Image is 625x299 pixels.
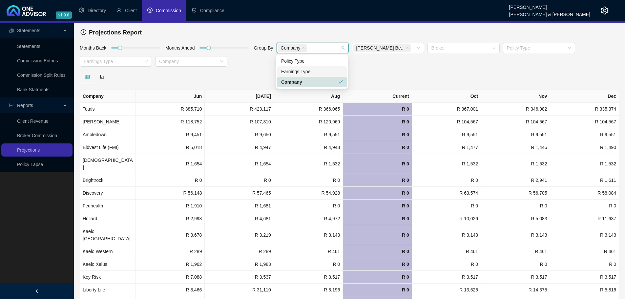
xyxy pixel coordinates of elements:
td: R 1,654 [136,154,205,174]
th: Nov [481,90,550,103]
td: R 56,148 [136,187,205,200]
td: R 120,969 [274,116,343,128]
td: R 4,972 [274,212,343,225]
td: R 14,375 [481,284,550,296]
td: R 367,001 [412,103,481,116]
td: R 1,532 [274,154,343,174]
td: R 1,983 [205,258,274,271]
td: R 0 [343,128,412,141]
td: R 346,982 [481,103,550,116]
span: close [302,46,305,50]
td: R 4,943 [274,141,343,154]
td: R 3,219 [205,225,274,245]
td: R 0 [481,258,550,271]
td: R 0 [343,284,412,296]
div: Earnings Type [281,68,343,75]
td: R 5,083 [481,212,550,225]
td: R 289 [136,245,205,258]
td: R 3,517 [274,271,343,284]
span: Projections Report [89,29,142,36]
td: R 7,088 [136,271,205,284]
td: R 1,611 [550,174,619,187]
td: R 0 [550,258,619,271]
span: Company [278,44,307,52]
div: Earnings Type [277,66,347,77]
span: reconciliation [9,28,14,33]
img: 2df55531c6924b55f21c4cf5d4484680-logo-light.svg [7,5,46,16]
td: R 4,947 [205,141,274,154]
th: Aug [274,90,343,103]
td: R 0 [136,174,205,187]
td: Key Risk [80,271,136,284]
td: R 9,551 [550,128,619,141]
td: Liberty Life [80,284,136,296]
td: R 461 [550,245,619,258]
div: Company [277,77,347,87]
td: R 57,465 [205,187,274,200]
span: close [406,46,409,50]
span: table [85,75,90,79]
td: R 3,517 [481,271,550,284]
td: R 461 [274,245,343,258]
td: R 31,110 [205,284,274,296]
td: R 11,637 [550,212,619,225]
span: Compliance [200,8,224,13]
td: R 0 [412,174,481,187]
td: R 1,446 [481,141,550,154]
span: bar-chart [100,75,105,79]
td: Bidvest Life (FMI) [80,141,136,154]
td: R 2,941 [481,174,550,187]
td: R 10,026 [412,212,481,225]
td: R 56,705 [481,187,550,200]
div: [PERSON_NAME] [509,2,590,9]
div: Policy Type [277,56,347,66]
td: R 104,567 [481,116,550,128]
td: [DEMOGRAPHIC_DATA] [80,154,136,174]
td: R 3,143 [550,225,619,245]
th: Company [80,90,136,103]
td: R 1,532 [550,154,619,174]
td: R 9,551 [274,128,343,141]
td: R 0 [343,212,412,225]
td: R 4,681 [205,212,274,225]
a: Commission Split Rules [17,73,66,78]
td: R 385,710 [136,103,205,116]
td: R 1,654 [205,154,274,174]
td: R 0 [274,200,343,212]
td: R 1,532 [412,154,481,174]
td: R 0 [481,200,550,212]
td: R 104,567 [550,116,619,128]
td: R 13,525 [412,284,481,296]
td: R 423,117 [205,103,274,116]
td: R 366,065 [274,103,343,116]
td: R 9,650 [205,128,274,141]
td: R 9,551 [481,128,550,141]
td: R 3,517 [550,271,619,284]
div: Policy Type [281,57,343,65]
td: R 107,310 [205,116,274,128]
span: Commission [156,8,181,13]
td: R 54,928 [274,187,343,200]
span: Client [125,8,137,13]
td: R 1,681 [205,200,274,212]
td: R 9,551 [412,128,481,141]
span: setting [79,8,84,13]
a: Commission Entries [17,58,58,63]
span: Directory [88,8,106,13]
td: R 9,451 [136,128,205,141]
td: Kaelo [GEOGRAPHIC_DATA] [80,225,136,245]
a: Projections [17,147,40,153]
td: R 0 [343,187,412,200]
span: Reports [17,103,33,108]
span: line-chart [9,103,14,108]
td: R 0 [412,200,481,212]
td: Ambledown [80,128,136,141]
td: R 8,196 [274,284,343,296]
td: R 3,143 [481,225,550,245]
span: Shelly Beach [353,44,411,52]
div: Months Back [78,44,108,54]
td: R 118,752 [136,116,205,128]
a: Client Revenue [17,118,49,124]
td: R 2,998 [136,212,205,225]
a: Policy Lapse [17,162,43,167]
